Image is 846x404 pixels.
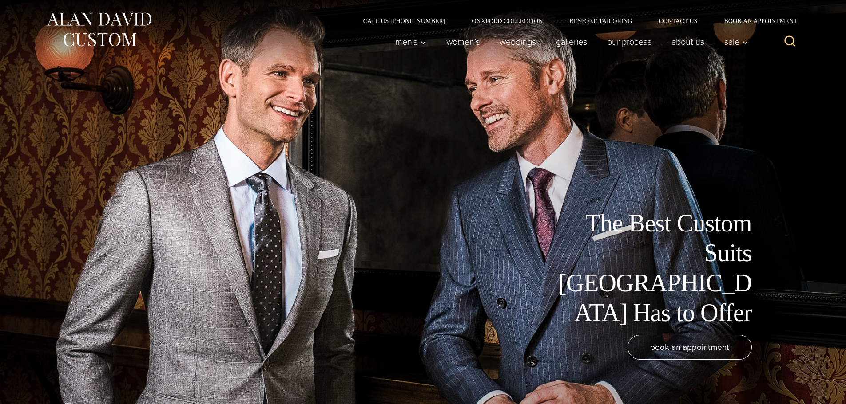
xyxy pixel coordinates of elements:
[597,33,661,51] a: Our Process
[650,341,729,353] span: book an appointment
[779,31,801,52] button: View Search Form
[458,18,556,24] a: Oxxford Collection
[436,33,489,51] a: Women’s
[395,37,426,46] span: Men’s
[711,18,800,24] a: Book an Appointment
[646,18,711,24] a: Contact Us
[385,33,753,51] nav: Primary Navigation
[46,10,152,49] img: Alan David Custom
[628,335,752,360] a: book an appointment
[489,33,546,51] a: weddings
[661,33,714,51] a: About Us
[724,37,748,46] span: Sale
[350,18,801,24] nav: Secondary Navigation
[350,18,459,24] a: Call Us [PHONE_NUMBER]
[546,33,597,51] a: Galleries
[556,18,645,24] a: Bespoke Tailoring
[552,208,752,328] h1: The Best Custom Suits [GEOGRAPHIC_DATA] Has to Offer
